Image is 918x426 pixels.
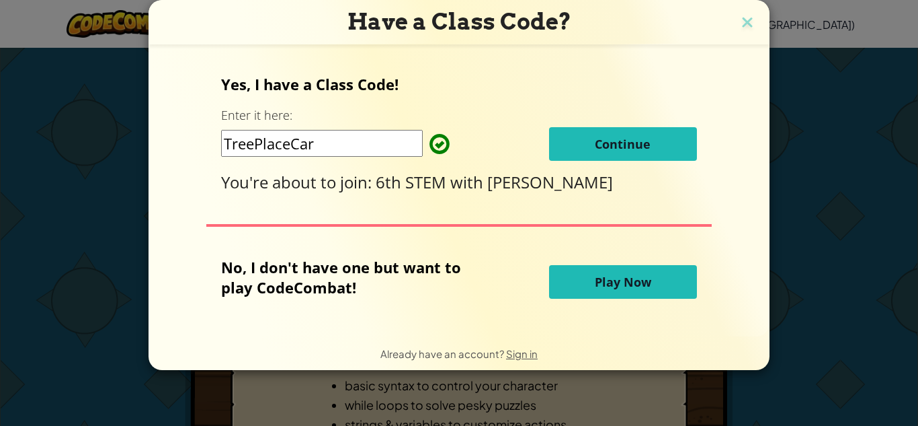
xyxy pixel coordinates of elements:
[221,74,696,94] p: Yes, I have a Class Code!
[450,171,487,193] span: with
[221,171,376,193] span: You're about to join:
[549,127,697,161] button: Continue
[487,171,613,193] span: [PERSON_NAME]
[595,136,651,152] span: Continue
[221,257,481,297] p: No, I don't have one but want to play CodeCombat!
[347,8,571,35] span: Have a Class Code?
[739,13,756,34] img: close icon
[376,171,450,193] span: 6th STEM
[506,347,538,360] a: Sign in
[595,274,651,290] span: Play Now
[221,107,292,124] label: Enter it here:
[380,347,506,360] span: Already have an account?
[549,265,697,299] button: Play Now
